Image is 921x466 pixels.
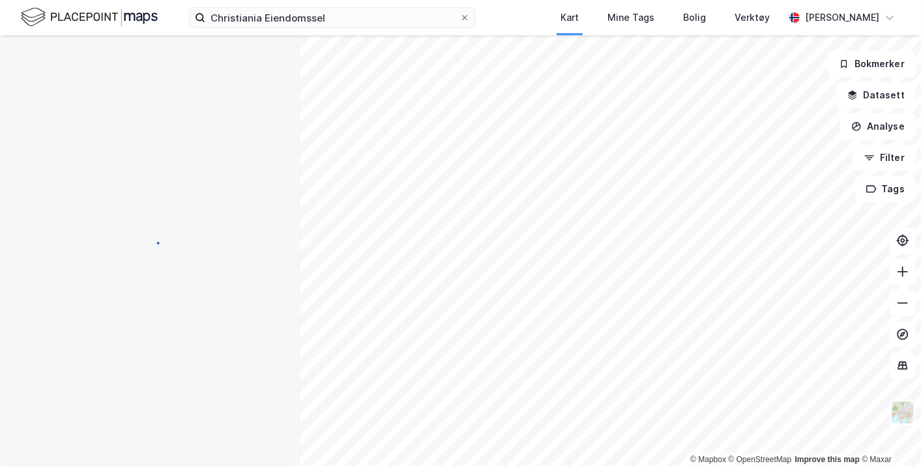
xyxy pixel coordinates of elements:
input: Søk på adresse, matrikkel, gårdeiere, leietakere eller personer [205,8,460,27]
div: Bolig [683,10,706,25]
button: Analyse [840,113,916,139]
img: logo.f888ab2527a4732fd821a326f86c7f29.svg [21,6,158,29]
div: Mine Tags [607,10,654,25]
a: Improve this map [795,455,860,464]
div: Verktøy [735,10,770,25]
img: spinner.a6d8c91a73a9ac5275cf975e30b51cfb.svg [139,233,160,254]
a: OpenStreetMap [729,455,792,464]
button: Tags [855,176,916,202]
iframe: Chat Widget [856,403,921,466]
button: Datasett [836,82,916,108]
button: Filter [853,145,916,171]
div: Kontrollprogram for chat [856,403,921,466]
a: Mapbox [690,455,726,464]
div: [PERSON_NAME] [805,10,879,25]
img: Z [890,400,915,425]
button: Bokmerker [828,51,916,77]
div: Kart [561,10,579,25]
